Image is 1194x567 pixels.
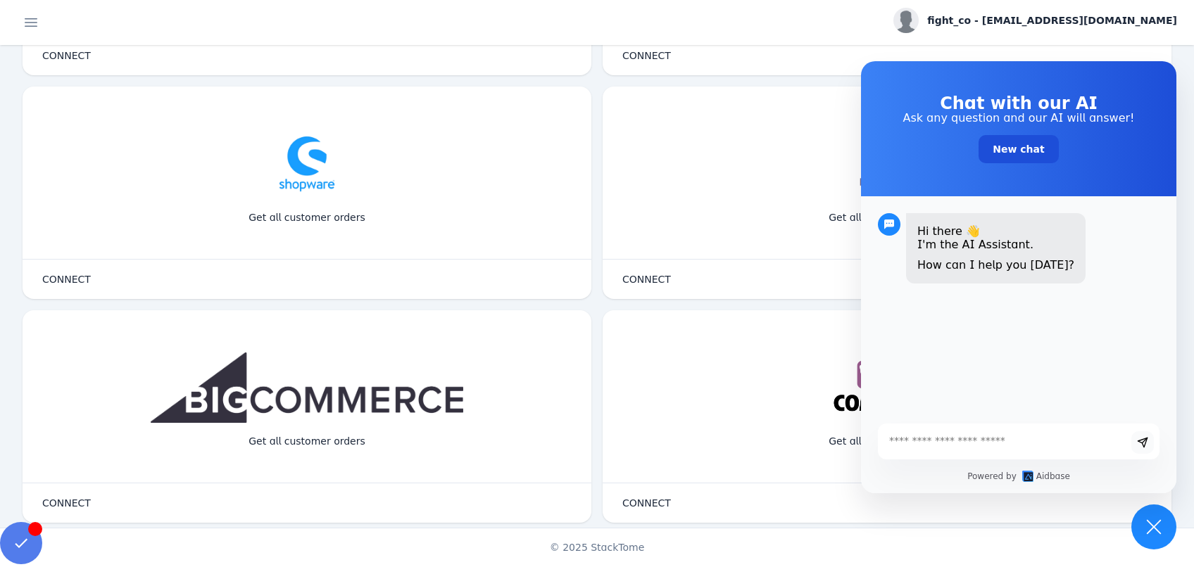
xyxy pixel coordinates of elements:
[608,489,685,517] button: CONNECT
[28,489,105,517] button: CONNECT
[237,423,377,460] div: Get all customer orders
[272,129,342,199] img: shopware.png
[829,352,945,423] img: woocommerce.png
[817,199,957,236] div: Get all customer orders
[42,51,91,60] span: CONNECT
[608,42,685,70] button: CONNECT
[28,42,105,70] button: CONNECT
[893,8,919,33] img: profile.jpg
[550,540,645,555] span: © 2025 StackTome
[855,129,919,199] img: prestashop.png
[893,8,1177,33] button: fight_co - [EMAIL_ADDRESS][DOMAIN_NAME]
[622,274,671,284] span: CONNECT
[608,265,685,293] button: CONNECT
[42,498,91,508] span: CONNECT
[28,265,105,293] button: CONNECT
[817,423,957,460] div: Get all customer orders
[927,13,1177,28] span: fight_co - [EMAIL_ADDRESS][DOMAIN_NAME]
[622,498,671,508] span: CONNECT
[237,199,377,236] div: Get all customer orders
[622,51,671,60] span: CONNECT
[42,274,91,284] span: CONNECT
[151,352,463,423] img: bigcommerce.png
